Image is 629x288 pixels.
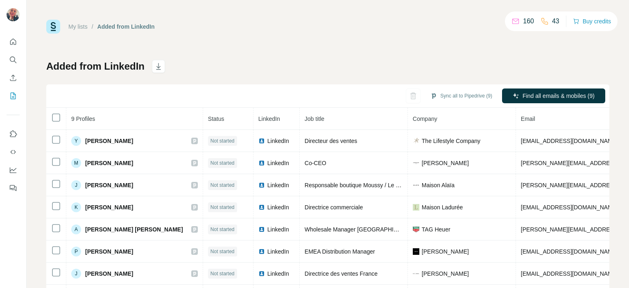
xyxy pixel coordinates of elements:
span: LinkedIn [267,203,289,211]
img: company-logo [413,270,419,277]
img: company-logo [413,226,419,233]
span: [PERSON_NAME] [85,247,133,256]
img: LinkedIn logo [258,204,265,211]
span: LinkedIn [267,159,289,167]
span: Job title [305,116,324,122]
div: Added from LinkedIn [97,23,155,31]
span: [EMAIL_ADDRESS][DOMAIN_NAME] [521,270,618,277]
button: Use Surfe API [7,145,20,159]
span: Not started [210,248,235,255]
span: [PERSON_NAME] [85,270,133,278]
span: [PERSON_NAME] [PERSON_NAME] [85,225,183,234]
span: LinkedIn [267,247,289,256]
span: Directrice des ventes France [305,270,378,277]
span: The Lifestyle Company [422,137,480,145]
img: LinkedIn logo [258,226,265,233]
span: [PERSON_NAME] [85,203,133,211]
span: Not started [210,181,235,189]
span: TAG Heuer [422,225,450,234]
span: Directeur des ventes [305,138,357,144]
div: J [71,180,81,190]
p: 43 [552,16,559,26]
span: Co-CEO [305,160,326,166]
img: company-logo [413,204,419,211]
div: Y [71,136,81,146]
span: [PERSON_NAME] [85,181,133,189]
img: LinkedIn logo [258,138,265,144]
span: Wholesale Manager [GEOGRAPHIC_DATA]/[GEOGRAPHIC_DATA] [305,226,478,233]
div: M [71,158,81,168]
span: [PERSON_NAME] [85,137,133,145]
span: Not started [210,270,235,277]
span: Find all emails & mobiles (9) [523,92,595,100]
div: A [71,225,81,234]
iframe: Intercom live chat [601,260,621,280]
span: EMEA Distribution Manager [305,248,375,255]
span: Not started [210,226,235,233]
span: LinkedIn [267,225,289,234]
button: Dashboard [7,163,20,177]
span: LinkedIn [258,116,280,122]
img: LinkedIn logo [258,248,265,255]
span: LinkedIn [267,270,289,278]
img: company-logo [413,248,419,255]
img: Surfe Logo [46,20,60,34]
button: My lists [7,88,20,103]
span: Not started [210,159,235,167]
p: 160 [523,16,534,26]
span: [PERSON_NAME] [422,247,469,256]
span: [EMAIL_ADDRESS][DOMAIN_NAME] [521,204,618,211]
span: LinkedIn [267,137,289,145]
img: company-logo [413,138,419,144]
span: Maison Ladurée [422,203,463,211]
span: Responsable boutique Moussy / Le Bon Marche [305,182,427,188]
span: [PERSON_NAME] [422,270,469,278]
span: LinkedIn [267,181,289,189]
span: Not started [210,204,235,211]
span: Directrice commerciale [305,204,363,211]
a: My lists [68,23,88,30]
span: Maison Alaïa [422,181,455,189]
button: Feedback [7,181,20,195]
div: J [71,269,81,279]
span: [EMAIL_ADDRESS][DOMAIN_NAME] [521,138,618,144]
button: Quick start [7,34,20,49]
button: Search [7,52,20,67]
span: Status [208,116,224,122]
img: LinkedIn logo [258,270,265,277]
span: [PERSON_NAME] [85,159,133,167]
img: LinkedIn logo [258,182,265,188]
span: [PERSON_NAME] [422,159,469,167]
img: LinkedIn logo [258,160,265,166]
button: Sync all to Pipedrive (9) [425,90,498,102]
button: Use Surfe on LinkedIn [7,127,20,141]
li: / [92,23,93,31]
span: 9 Profiles [71,116,95,122]
button: Find all emails & mobiles (9) [502,88,605,103]
img: Avatar [7,8,20,21]
img: company-logo [413,182,419,188]
button: Enrich CSV [7,70,20,85]
span: Company [413,116,437,122]
span: Not started [210,137,235,145]
span: Email [521,116,535,122]
h1: Added from LinkedIn [46,60,145,73]
span: [EMAIL_ADDRESS][DOMAIN_NAME] [521,248,618,255]
button: Buy credits [573,16,611,27]
img: company-logo [413,160,419,166]
div: K [71,202,81,212]
div: P [71,247,81,256]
